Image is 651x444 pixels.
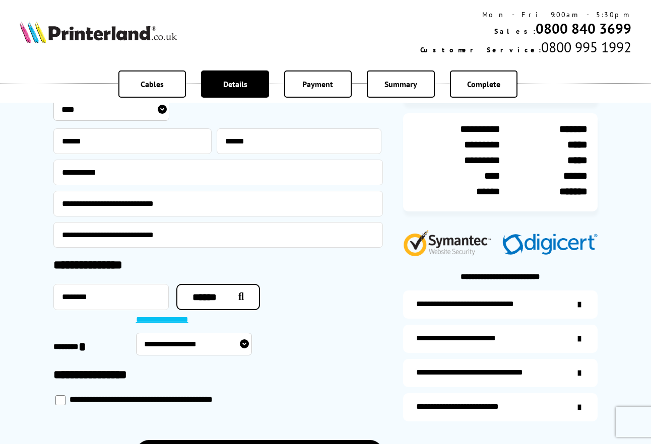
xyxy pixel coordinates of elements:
div: Mon - Fri 9:00am - 5:30pm [420,10,631,19]
a: 0800 840 3699 [536,19,631,38]
img: Printerland Logo [20,21,177,43]
a: items-arrive [403,325,598,353]
span: Payment [302,79,333,89]
span: Cables [141,79,164,89]
span: Details [223,79,247,89]
span: Summary [384,79,417,89]
a: additional-ink [403,290,598,319]
a: secure-website [403,393,598,421]
span: Customer Service: [420,45,541,54]
span: 0800 995 1992 [541,38,631,56]
span: Complete [467,79,500,89]
a: additional-cables [403,359,598,387]
span: Sales: [494,27,536,36]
